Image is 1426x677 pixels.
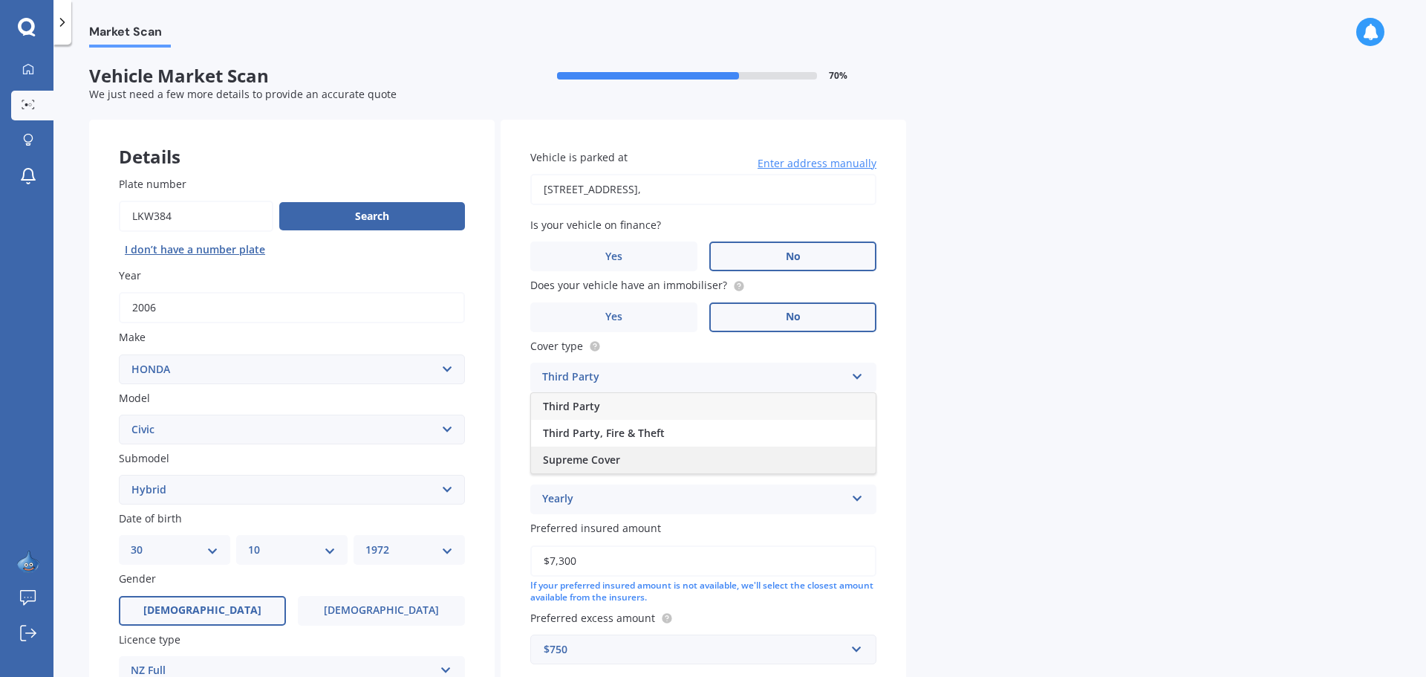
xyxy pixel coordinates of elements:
span: Cover type [530,339,583,353]
span: Supreme Cover [543,453,620,467]
span: Submodel [119,451,169,465]
input: Enter plate number [119,201,273,232]
span: Vehicle is parked at [530,150,628,164]
span: Is your vehicle on finance? [530,218,661,232]
span: We just need a few more details to provide an accurate quote [89,87,397,101]
span: Third Party, Fire & Theft [543,426,665,440]
span: Plate number [119,177,186,191]
span: [DEMOGRAPHIC_DATA] [324,604,439,617]
input: Enter address [530,174,876,205]
div: $750 [544,641,845,658]
span: Preferred excess amount [530,611,655,625]
div: Third Party [542,369,845,386]
span: Gender [119,572,156,586]
span: Licence type [119,632,180,647]
span: No [786,250,801,263]
div: Yearly [542,490,845,508]
span: Preferred insured amount [530,522,661,536]
span: Yes [605,250,622,263]
span: Does your vehicle have an immobiliser? [530,279,727,293]
span: Vehicle Market Scan [89,65,498,87]
span: No [786,311,801,323]
button: Search [279,202,465,230]
span: Year [119,268,141,282]
input: YYYY [119,292,465,323]
span: Third Party [543,399,600,413]
span: 70 % [829,71,847,81]
span: Enter address manually [758,156,876,171]
input: Enter amount [530,545,876,577]
span: Model [119,391,150,405]
span: [DEMOGRAPHIC_DATA] [143,604,261,617]
span: Market Scan [89,25,171,45]
span: Make [119,331,146,345]
div: If your preferred insured amount is not available, we'll select the closest amount available from... [530,580,876,605]
span: Date of birth [119,511,182,525]
button: I don’t have a number plate [119,238,271,262]
div: Details [89,120,495,164]
img: 11041baca655ce11557da75d242c5104 [17,551,39,573]
span: Yes [605,311,622,323]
